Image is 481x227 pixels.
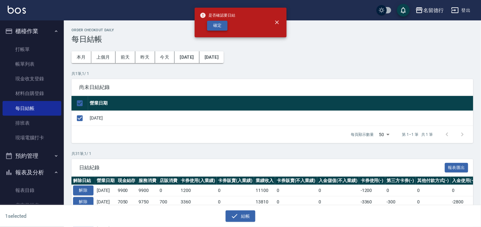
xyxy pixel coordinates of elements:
[275,196,317,208] td: 0
[175,51,199,63] button: [DATE]
[217,177,254,185] th: 卡券販賣(入業績)
[155,51,175,63] button: 今天
[359,177,385,185] th: 卡券使用(-)
[135,51,155,63] button: 昨天
[3,198,61,213] a: 店家日報表
[416,177,451,185] th: 其他付款方式(-)
[317,185,359,196] td: 0
[3,23,61,40] button: 櫃檯作業
[71,28,473,32] h2: Order checkout daily
[95,185,116,196] td: [DATE]
[116,185,137,196] td: 9900
[5,212,119,220] h6: 1 selected
[3,71,61,86] a: 現金收支登錄
[137,185,158,196] td: 9900
[71,177,95,185] th: 解除日結
[79,84,466,91] span: 尚未日結紀錄
[95,196,116,208] td: [DATE]
[385,177,416,185] th: 第三方卡券(-)
[254,185,275,196] td: 11100
[451,177,477,185] th: 入金使用(-)
[254,196,275,208] td: 13810
[402,132,433,137] p: 第 1–1 筆 共 1 筆
[423,6,444,14] div: 名留德行
[317,196,359,208] td: 0
[200,12,236,18] span: 是否確認要日結
[158,196,179,208] td: 700
[416,185,451,196] td: 0
[451,196,477,208] td: -2800
[317,177,359,185] th: 入金儲值(不入業績)
[275,177,317,185] th: 卡券販賣(不入業績)
[217,196,254,208] td: 0
[3,130,61,145] a: 現場電腦打卡
[73,186,94,195] button: 解除
[207,21,228,31] button: 確定
[179,196,217,208] td: 3360
[179,177,217,185] th: 卡券使用(入業績)
[451,185,477,196] td: 0
[416,196,451,208] td: 0
[3,42,61,57] a: 打帳單
[88,96,473,111] th: 營業日期
[116,196,137,208] td: 7050
[71,151,473,157] p: 共 31 筆, 1 / 1
[217,185,254,196] td: 0
[158,185,179,196] td: 0
[8,6,26,14] img: Logo
[3,164,61,181] button: 報表及分析
[254,177,275,185] th: 業績收入
[397,4,410,17] button: save
[116,51,135,63] button: 前天
[137,177,158,185] th: 服務消費
[71,51,91,63] button: 本月
[3,183,61,198] a: 報表目錄
[413,4,446,17] button: 名留德行
[73,197,94,207] button: 解除
[385,196,416,208] td: -300
[3,148,61,164] button: 預約管理
[137,196,158,208] td: 9750
[71,35,473,44] h3: 每日結帳
[449,4,473,16] button: 登出
[385,185,416,196] td: 0
[351,132,374,137] p: 每頁顯示數量
[95,177,116,185] th: 營業日期
[71,71,473,77] p: 共 1 筆, 1 / 1
[445,164,469,170] a: 報表匯出
[359,196,385,208] td: -3360
[199,51,224,63] button: [DATE]
[116,177,137,185] th: 現金結存
[91,51,116,63] button: 上個月
[445,163,469,173] button: 報表匯出
[226,210,255,222] button: 結帳
[158,177,179,185] th: 店販消費
[275,185,317,196] td: 0
[88,111,473,126] td: [DATE]
[359,185,385,196] td: -1200
[3,86,61,101] a: 材料自購登錄
[3,116,61,130] a: 排班表
[3,57,61,71] a: 帳單列表
[3,101,61,116] a: 每日結帳
[270,15,284,29] button: close
[79,165,445,171] span: 日結紀錄
[377,126,392,143] div: 50
[179,185,217,196] td: 1200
